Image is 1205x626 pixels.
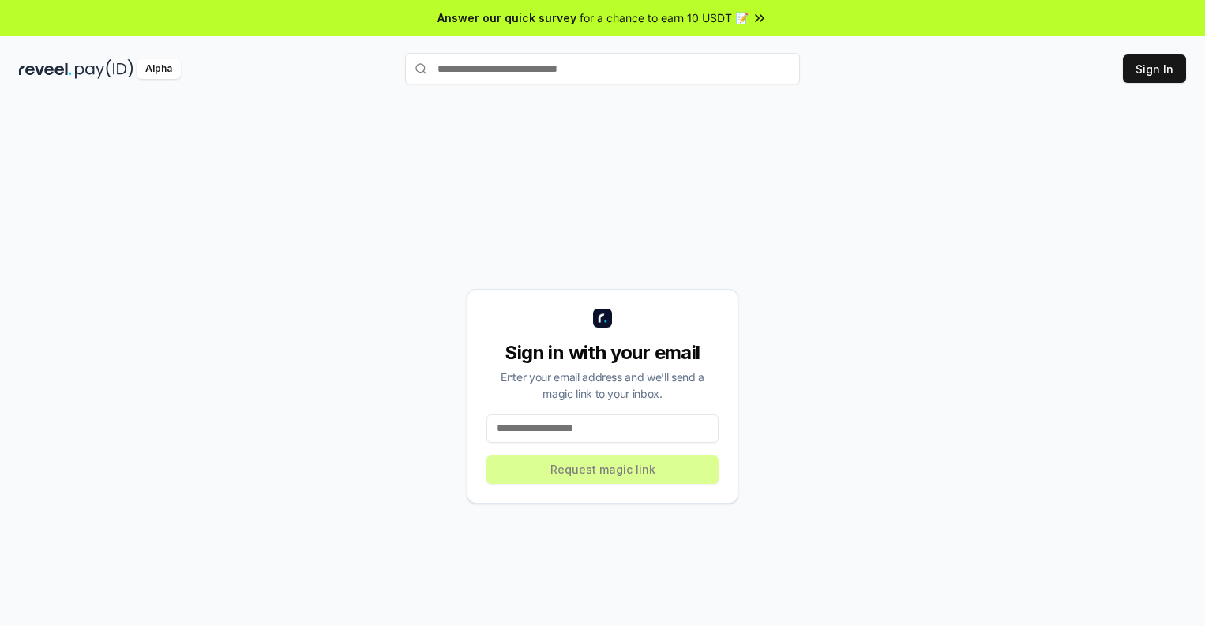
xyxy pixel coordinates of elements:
[593,309,612,328] img: logo_small
[19,59,72,79] img: reveel_dark
[437,9,576,26] span: Answer our quick survey
[580,9,749,26] span: for a chance to earn 10 USDT 📝
[1123,54,1186,83] button: Sign In
[75,59,133,79] img: pay_id
[486,340,719,365] div: Sign in with your email
[137,59,181,79] div: Alpha
[486,369,719,402] div: Enter your email address and we’ll send a magic link to your inbox.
